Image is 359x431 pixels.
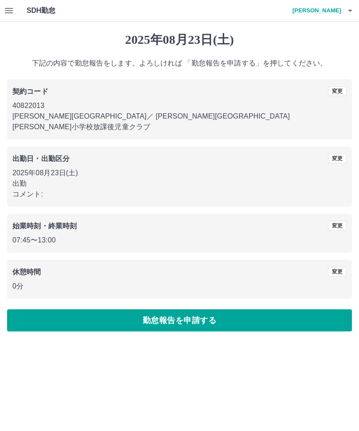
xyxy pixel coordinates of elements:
[7,32,352,47] h1: 2025年08月23日(土)
[12,88,48,95] b: 契約コード
[12,168,347,178] p: 2025年08月23日(土)
[12,222,77,230] b: 始業時刻・終業時刻
[7,58,352,69] p: 下記の内容で勤怠報告をします。よろしければ 「勤怠報告を申請する」を押してください。
[12,189,347,200] p: コメント:
[328,267,347,277] button: 変更
[12,178,347,189] p: 出勤
[12,100,347,111] p: 40822013
[12,235,347,246] p: 07:45 〜 13:00
[328,221,347,231] button: 変更
[328,154,347,163] button: 変更
[7,309,352,331] button: 勤怠報告を申請する
[12,111,347,132] p: [PERSON_NAME][GEOGRAPHIC_DATA] ／ [PERSON_NAME][GEOGRAPHIC_DATA][PERSON_NAME]小学校放課後児童クラブ
[12,268,41,276] b: 休憩時間
[12,155,70,162] b: 出勤日・出勤区分
[328,86,347,96] button: 変更
[12,281,347,292] p: 0分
